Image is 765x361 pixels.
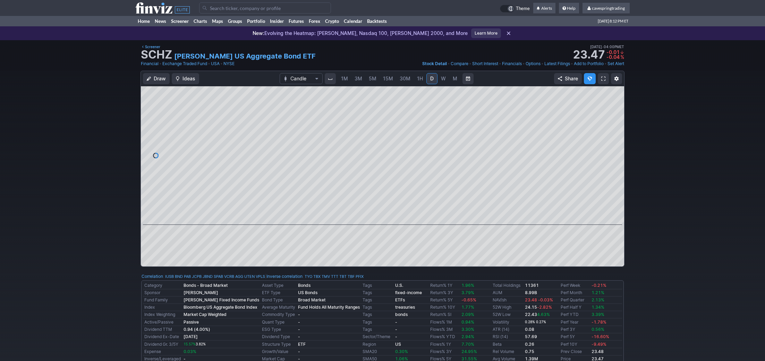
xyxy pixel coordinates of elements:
td: Flows% 3Y [429,348,460,355]
a: 30M [397,73,414,84]
td: 52W Low [491,311,524,318]
span: [DATE] 8:12 PM ET [598,16,628,26]
b: 24.15 [525,305,552,310]
td: Fund Family [143,297,182,304]
a: 1H [414,73,426,84]
b: 57.69 [525,334,537,339]
a: Futures [286,16,306,26]
a: Correlation [142,274,163,279]
span: 0.94% [461,319,474,325]
button: Explore new features [584,73,596,84]
td: Prev Close [559,348,590,355]
b: - [395,319,397,325]
span: • [220,60,223,67]
td: Perf 3Y [559,326,590,333]
td: Tags [361,297,394,304]
td: Growth/Value [261,348,297,355]
span: % [620,54,624,60]
td: Tags [361,304,394,311]
small: 3.82% [184,342,206,346]
h1: SCHZ [141,49,172,60]
td: Flows% 3M [429,326,460,333]
span: 0.03% [184,349,196,354]
span: • [499,60,501,67]
span: 24.95% [461,349,477,354]
td: Quant Type [261,318,297,326]
strong: 23.47 [573,49,605,60]
a: PAB [184,273,191,280]
span: 1.96% [461,283,474,288]
td: Perf 5Y [559,333,590,341]
a: 1M [338,73,351,84]
span: • [541,60,544,67]
a: Charts [191,16,210,26]
b: [PERSON_NAME] [184,290,218,295]
span: 15M [383,76,393,81]
b: - [298,334,300,339]
a: SPAB [214,273,223,280]
td: Index Weighting [143,311,182,318]
td: Volatility [491,318,524,326]
a: U.S. [395,283,403,288]
a: bonds [395,312,408,317]
a: Help [559,3,579,14]
a: Latest Filings [544,60,570,67]
a: Financial [141,60,159,67]
td: Average Maturity [261,304,297,311]
td: Flows% 1M [429,318,460,326]
b: 11361 [525,283,539,288]
td: Flows% YTD [429,333,460,341]
td: AUM [491,289,524,297]
a: Stock Detail [422,60,447,67]
span: 1.21% [592,290,604,295]
a: VPLS [256,273,265,280]
small: 0.28% 0.27% [525,320,546,324]
a: 0.94 (4.00%) [184,327,210,332]
td: Perf Half Y [559,304,590,311]
a: Forex [306,16,323,26]
b: US [395,342,401,347]
button: Chart Type [280,73,323,84]
td: Tags [361,311,394,318]
td: Return% SI [429,311,460,318]
td: Dividend Type [261,333,297,341]
td: Tags [361,318,394,326]
span: • [522,60,525,67]
td: Total Holdings [491,282,524,289]
span: 1.34% [592,305,604,310]
a: fixed-income [395,290,422,295]
span: • [448,60,450,67]
a: TBF [348,273,355,280]
span: -0.21% [592,283,606,288]
span: -2.82% [537,305,552,310]
span: 2.09% [461,312,474,317]
td: Expense [143,348,182,355]
b: Fund Holds All Maturity Ranges [298,305,360,310]
b: 0.08 [525,327,534,332]
b: 8.99B [525,290,537,295]
a: Options [526,60,541,67]
a: VCRB [224,273,234,280]
button: Interval [325,73,336,84]
td: Active/Passive [143,318,182,326]
a: Dividend TTM [144,327,172,332]
span: Share [565,75,578,82]
b: Bloomberg US Aggregate Bond Index [184,305,257,310]
a: Fullscreen [598,73,609,84]
td: Return% 3Y [429,289,460,297]
a: Maps [210,16,226,26]
td: Index [143,304,182,311]
a: Add to Portfolio [574,60,604,67]
b: Bonds - Broad Market [184,283,228,288]
span: -16.60% [592,334,609,339]
a: [DATE] [184,334,198,339]
div: | : [265,273,364,280]
a: Backtests [365,16,389,26]
span: 5M [369,76,376,81]
a: Calendar [341,16,365,26]
input: Search [199,2,331,14]
td: SMA20 [361,348,394,355]
a: NYSE [223,60,235,67]
a: 5M [366,73,380,84]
